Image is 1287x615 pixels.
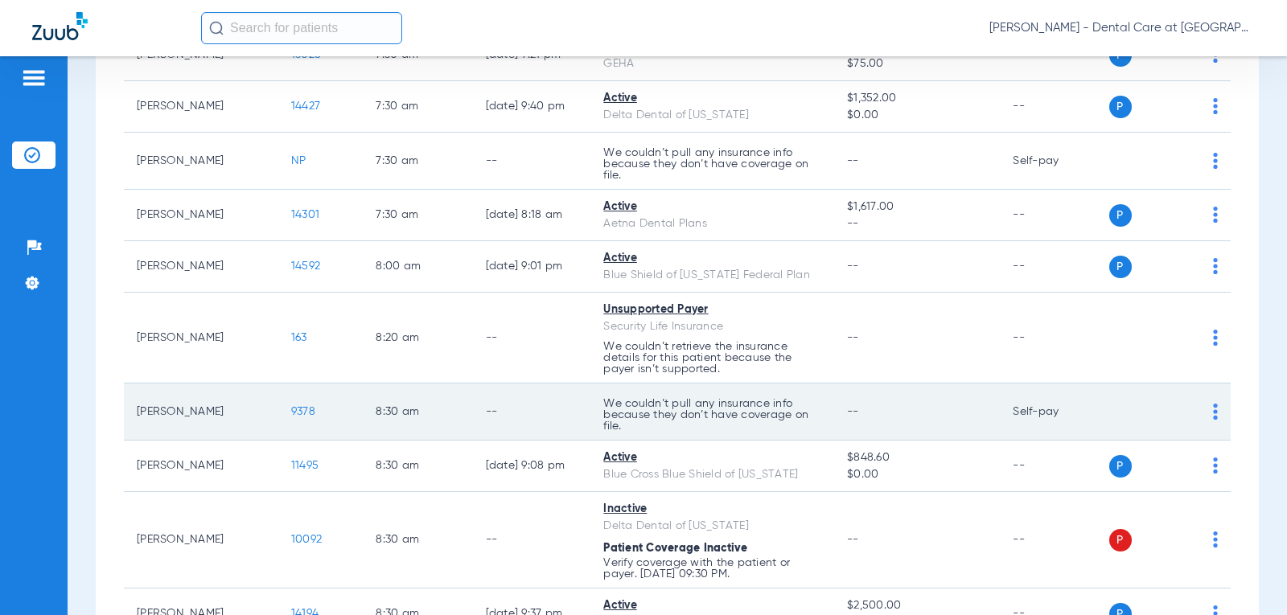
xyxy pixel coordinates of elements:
span: 10092 [291,534,322,545]
td: Self-pay [1000,383,1108,441]
span: P [1109,529,1132,551]
td: [PERSON_NAME] [124,190,278,241]
img: group-dot-blue.svg [1213,457,1218,474]
span: P [1109,96,1132,118]
span: $0.00 [847,466,987,483]
span: -- [847,332,859,343]
td: [PERSON_NAME] [124,81,278,133]
span: 11495 [291,460,319,471]
div: Delta Dental of [US_STATE] [603,518,821,535]
span: -- [847,406,859,417]
td: [DATE] 9:40 PM [473,81,591,133]
td: -- [1000,492,1108,588]
span: $1,617.00 [847,199,987,215]
div: Active [603,449,821,466]
span: P [1109,204,1132,227]
img: group-dot-blue.svg [1213,207,1218,223]
td: -- [1000,293,1108,383]
td: -- [1000,241,1108,293]
span: 9378 [291,406,315,417]
div: Active [603,199,821,215]
span: 14301 [291,209,319,220]
span: [PERSON_NAME] - Dental Care at [GEOGRAPHIC_DATA] [989,20,1255,36]
td: -- [1000,81,1108,133]
span: Patient Coverage Inactive [603,543,747,554]
div: Security Life Insurance [603,318,821,335]
span: $75.00 [847,55,987,72]
span: $1,352.00 [847,90,987,107]
input: Search for patients [201,12,402,44]
div: Inactive [603,501,821,518]
td: Self-pay [1000,133,1108,190]
span: -- [847,260,859,272]
p: Verify coverage with the patient or payer. [DATE] 09:30 PM. [603,557,821,580]
td: 8:30 AM [363,441,472,492]
p: We couldn’t retrieve the insurance details for this patient because the payer isn’t supported. [603,341,821,375]
span: NP [291,155,306,166]
td: 7:30 AM [363,81,472,133]
img: Zuub Logo [32,12,88,40]
div: Active [603,90,821,107]
td: -- [473,492,591,588]
td: [DATE] 9:08 PM [473,441,591,492]
td: [DATE] 9:01 PM [473,241,591,293]
img: group-dot-blue.svg [1213,404,1218,420]
span: 14592 [291,260,320,272]
div: Aetna Dental Plans [603,215,821,232]
td: [PERSON_NAME] [124,441,278,492]
div: Active [603,597,821,614]
td: 8:30 AM [363,492,472,588]
span: $2,500.00 [847,597,987,614]
span: -- [847,155,859,166]
p: We couldn’t pull any insurance info because they don’t have coverage on file. [603,147,821,181]
td: [PERSON_NAME] [124,293,278,383]
span: P [1109,256,1132,278]
td: [PERSON_NAME] [124,241,278,293]
img: group-dot-blue.svg [1213,258,1218,274]
td: -- [473,293,591,383]
td: -- [1000,441,1108,492]
img: group-dot-blue.svg [1213,330,1218,346]
span: -- [847,534,859,545]
span: 163 [291,332,307,343]
p: We couldn’t pull any insurance info because they don’t have coverage on file. [603,398,821,432]
td: 8:20 AM [363,293,472,383]
span: P [1109,455,1132,478]
td: -- [473,133,591,190]
img: group-dot-blue.svg [1213,98,1218,114]
div: Blue Cross Blue Shield of [US_STATE] [603,466,821,483]
div: Active [603,250,821,267]
div: Unsupported Payer [603,301,821,318]
div: Delta Dental of [US_STATE] [603,107,821,124]
td: 7:30 AM [363,133,472,190]
img: hamburger-icon [21,68,47,88]
div: Blue Shield of [US_STATE] Federal Plan [603,267,821,284]
span: $0.00 [847,107,987,124]
td: 8:00 AM [363,241,472,293]
div: GEHA [603,55,821,72]
td: [PERSON_NAME] [124,383,278,441]
td: [DATE] 8:18 AM [473,190,591,241]
span: $848.60 [847,449,987,466]
td: [PERSON_NAME] [124,133,278,190]
td: 7:30 AM [363,190,472,241]
td: -- [1000,190,1108,241]
img: Search Icon [209,21,224,35]
img: group-dot-blue.svg [1213,153,1218,169]
img: group-dot-blue.svg [1213,531,1218,547]
td: -- [473,383,591,441]
span: 14427 [291,100,320,112]
td: 8:30 AM [363,383,472,441]
span: -- [847,215,987,232]
td: [PERSON_NAME] [124,492,278,588]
